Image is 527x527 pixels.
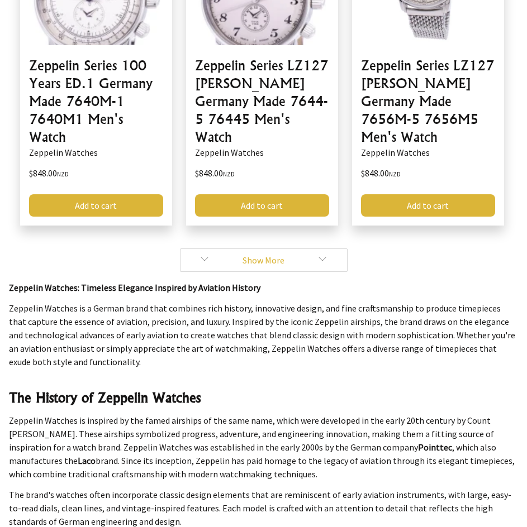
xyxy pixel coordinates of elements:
p: Zeppelin Watches is inspired by the famed airships of the same name, which were developed in the ... [9,414,518,481]
strong: Zeppelin Watches: Timeless Elegance Inspired by Aviation History [9,282,260,293]
a: Add to cart [29,194,163,217]
p: Zeppelin Watches is a German brand that combines rich history, innovative design, and fine crafts... [9,301,518,368]
a: Add to cart [361,194,495,217]
strong: Laco [78,455,96,466]
a: Show More [180,248,348,272]
strong: The History of Zeppelin Watches [9,389,201,406]
a: Add to cart [195,194,329,217]
strong: Pointtec [418,442,452,453]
